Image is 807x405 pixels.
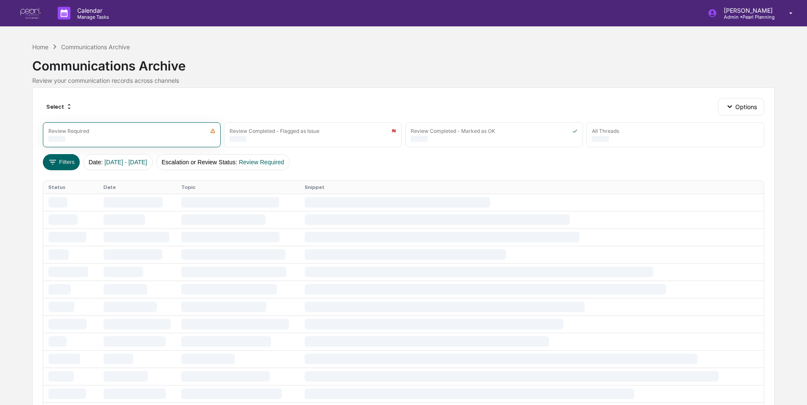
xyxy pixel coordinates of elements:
[32,51,775,73] div: Communications Archive
[718,98,764,115] button: Options
[230,128,319,134] div: Review Completed - Flagged as Issue
[98,181,176,194] th: Date
[717,14,777,20] p: Admin • Pearl Planning
[32,43,48,51] div: Home
[391,128,396,134] img: icon
[411,128,495,134] div: Review Completed - Marked as OK
[43,181,98,194] th: Status
[104,159,147,166] span: [DATE] - [DATE]
[32,77,775,84] div: Review your communication records across channels
[70,7,113,14] p: Calendar
[156,154,290,170] button: Escalation or Review Status:Review Required
[48,128,89,134] div: Review Required
[61,43,130,51] div: Communications Archive
[572,128,577,134] img: icon
[239,159,284,166] span: Review Required
[176,181,300,194] th: Topic
[592,128,619,134] div: All Threads
[20,8,41,19] img: logo
[43,100,76,113] div: Select
[300,181,764,194] th: Snippet
[70,14,113,20] p: Manage Tasks
[717,7,777,14] p: [PERSON_NAME]
[83,154,153,170] button: Date:[DATE] - [DATE]
[210,128,216,134] img: icon
[43,154,80,170] button: Filters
